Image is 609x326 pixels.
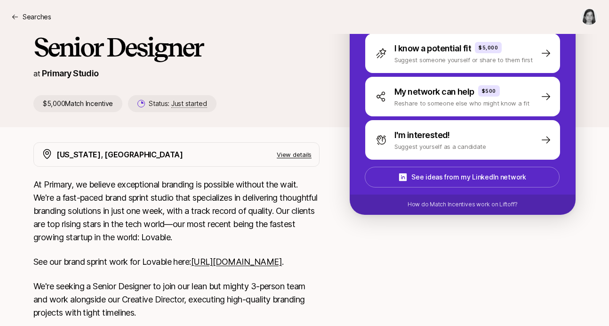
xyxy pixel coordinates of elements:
[408,200,518,209] p: How do Match Incentives work on Liftoff?
[365,167,560,187] button: See ideas from my LinkedIn network
[42,68,98,78] a: Primary Studio
[581,9,597,25] img: Haley Stark
[482,87,496,95] p: $500
[394,129,450,142] p: I'm interested!
[23,11,51,23] p: Searches
[33,95,122,112] p: $5,000 Match Incentive
[191,257,282,267] a: [URL][DOMAIN_NAME]
[394,142,486,151] p: Suggest yourself as a candidate
[171,99,207,108] span: Just started
[33,67,40,80] p: at
[33,280,320,319] p: We're seeking a Senior Designer to join our lean but mighty 3-person team and work alongside our ...
[149,98,207,109] p: Status:
[33,33,320,61] h1: Senior Designer
[394,42,471,55] p: I know a potential fit
[33,178,320,244] p: At Primary, we believe exceptional branding is possible without the wait. We're a fast-paced bran...
[277,150,312,159] p: View details
[581,8,598,25] button: Haley Stark
[33,255,320,269] p: See our brand sprint work for Lovable here: .
[411,171,526,183] p: See ideas from my LinkedIn network
[56,148,183,161] p: [US_STATE], [GEOGRAPHIC_DATA]
[394,98,529,108] p: Reshare to someone else who might know a fit
[479,44,498,51] p: $5,000
[394,55,533,65] p: Suggest someone yourself or share to them first
[394,85,474,98] p: My network can help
